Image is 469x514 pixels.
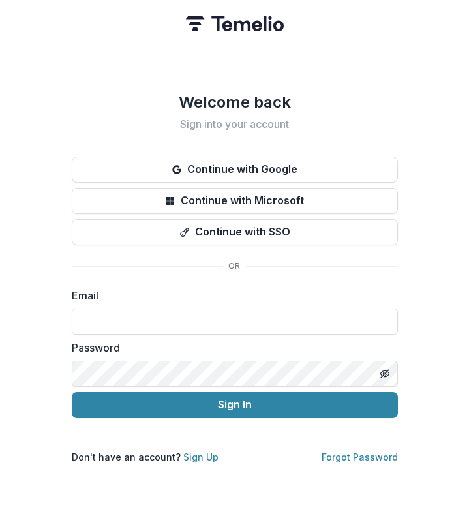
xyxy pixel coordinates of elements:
label: Email [72,288,390,303]
h2: Sign into your account [72,118,398,130]
h1: Welcome back [72,92,398,113]
a: Sign Up [183,451,219,462]
label: Password [72,340,390,355]
button: Continue with Google [72,157,398,183]
img: Temelio [186,16,284,31]
button: Continue with Microsoft [72,188,398,214]
p: Don't have an account? [72,450,219,464]
button: Toggle password visibility [374,363,395,384]
button: Continue with SSO [72,219,398,245]
button: Sign In [72,392,398,418]
a: Forgot Password [322,451,398,462]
